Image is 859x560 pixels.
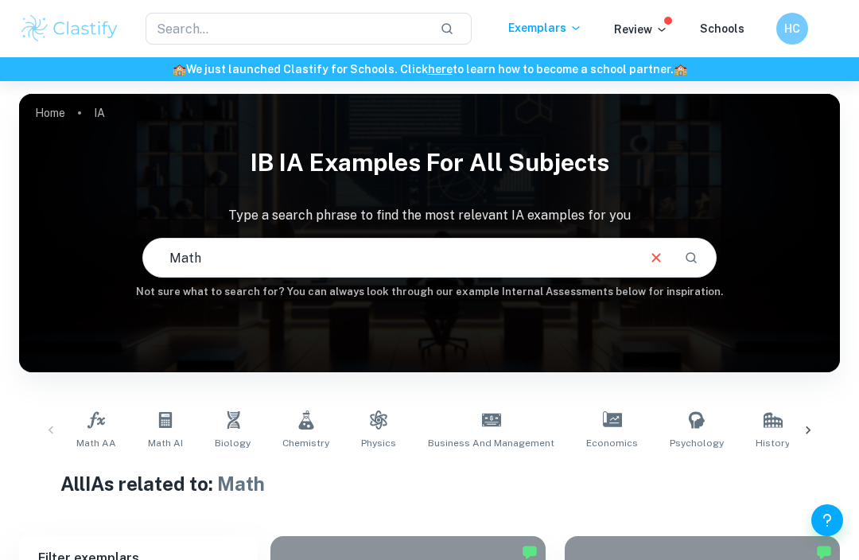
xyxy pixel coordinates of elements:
[508,19,582,37] p: Exemplars
[173,63,186,76] span: 🏫
[678,244,705,271] button: Search
[614,21,668,38] p: Review
[282,436,329,450] span: Chemistry
[783,20,802,37] h6: HC
[19,13,120,45] img: Clastify logo
[756,436,790,450] span: History
[76,436,116,450] span: Math AA
[641,243,671,273] button: Clear
[217,472,265,495] span: Math
[148,436,183,450] span: Math AI
[143,235,635,280] input: E.g. player arrangements, enthalpy of combustion, analysis of a big city...
[816,544,832,560] img: Marked
[586,436,638,450] span: Economics
[522,544,538,560] img: Marked
[776,13,808,45] button: HC
[670,436,724,450] span: Psychology
[146,13,427,45] input: Search...
[428,436,554,450] span: Business and Management
[60,469,799,498] h1: All IAs related to:
[19,138,840,187] h1: IB IA examples for all subjects
[428,63,453,76] a: here
[361,436,396,450] span: Physics
[3,60,856,78] h6: We just launched Clastify for Schools. Click to learn how to become a school partner.
[700,22,744,35] a: Schools
[94,104,105,122] p: IA
[19,284,840,300] h6: Not sure what to search for? You can always look through our example Internal Assessments below f...
[215,436,251,450] span: Biology
[35,102,65,124] a: Home
[674,63,687,76] span: 🏫
[19,206,840,225] p: Type a search phrase to find the most relevant IA examples for you
[811,504,843,536] button: Help and Feedback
